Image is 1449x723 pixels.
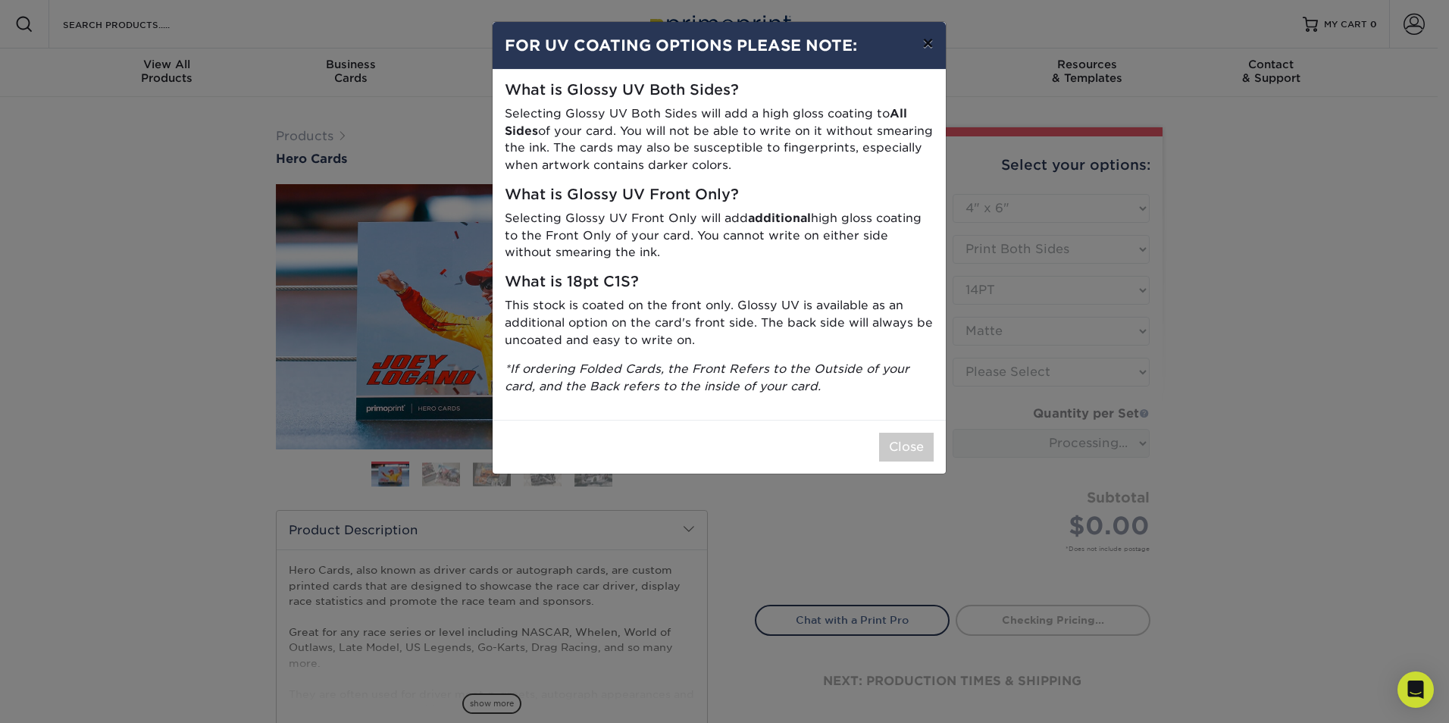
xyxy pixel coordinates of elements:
[505,361,909,393] i: *If ordering Folded Cards, the Front Refers to the Outside of your card, and the Back refers to t...
[910,22,945,64] button: ×
[1397,671,1434,708] div: Open Intercom Messenger
[879,433,934,462] button: Close
[505,274,934,291] h5: What is 18pt C1S?
[505,297,934,349] p: This stock is coated on the front only. Glossy UV is available as an additional option on the car...
[748,211,811,225] strong: additional
[505,34,934,57] h4: FOR UV COATING OPTIONS PLEASE NOTE:
[505,82,934,99] h5: What is Glossy UV Both Sides?
[505,105,934,174] p: Selecting Glossy UV Both Sides will add a high gloss coating to of your card. You will not be abl...
[505,186,934,204] h5: What is Glossy UV Front Only?
[505,210,934,261] p: Selecting Glossy UV Front Only will add high gloss coating to the Front Only of your card. You ca...
[505,106,907,138] strong: All Sides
